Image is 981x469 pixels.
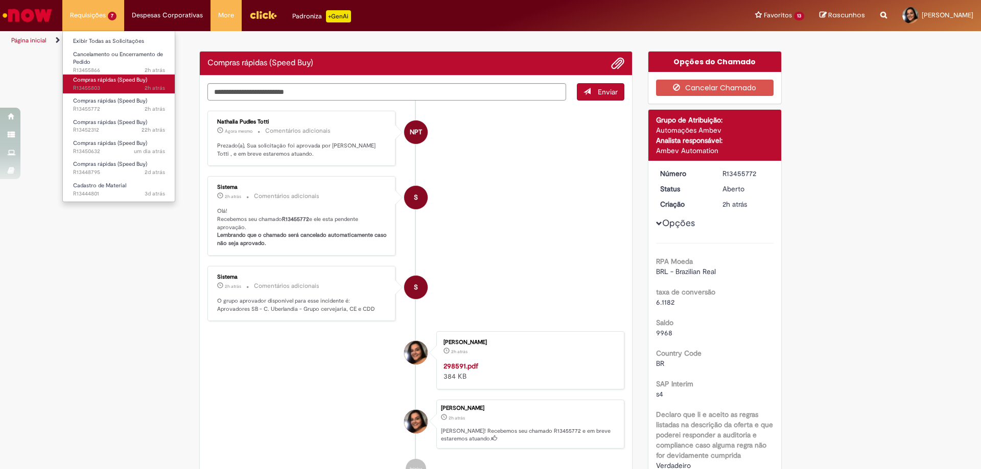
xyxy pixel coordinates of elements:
[145,105,165,113] time: 28/08/2025 08:35:50
[142,126,165,134] time: 27/08/2025 12:59:34
[217,184,387,190] div: Sistema
[225,128,252,134] span: Agora mesmo
[449,415,465,421] span: 2h atrás
[217,274,387,280] div: Sistema
[73,51,163,66] span: Cancelamento ou Encerramento de Pedido
[656,379,693,388] b: SAP Interim
[73,84,165,92] span: R13455803
[145,190,165,198] span: 3d atrás
[722,184,770,194] div: Aberto
[63,95,175,114] a: Aberto R13455772 : Compras rápidas (Speed Buy)
[218,10,234,20] span: More
[656,298,674,307] span: 6.1182
[134,147,165,155] time: 27/08/2025 07:44:46
[207,59,313,68] h2: Compras rápidas (Speed Buy) Histórico de tíquete
[73,160,147,168] span: Compras rápidas (Speed Buy)
[217,207,387,248] p: Olá! Recebemos seu chamado e ele esta pendente aprovação.
[443,361,614,381] div: 384 KB
[656,359,664,368] span: BR
[611,57,624,70] button: Adicionar anexos
[722,200,747,209] time: 28/08/2025 08:35:48
[63,117,175,136] a: Aberto R13452312 : Compras rápidas (Speed Buy)
[722,168,770,179] div: R13455772
[648,52,782,72] div: Opções do Chamado
[62,31,175,202] ul: Requisições
[598,87,618,96] span: Enviar
[656,115,774,125] div: Grupo de Atribuição:
[722,199,770,209] div: 28/08/2025 08:35:48
[265,127,331,135] small: Comentários adicionais
[652,168,715,179] dt: Número
[225,193,241,200] time: 28/08/2025 08:36:00
[73,147,165,156] span: R13450632
[414,185,418,210] span: S
[282,215,309,223] b: R13455772
[656,267,716,276] span: BRL - Brazilian Real
[451,349,468,355] time: 28/08/2025 08:35:40
[404,410,428,433] div: Ariane Piccolo Gussi
[820,11,865,20] a: Rascunhos
[73,76,147,84] span: Compras rápidas (Speed Buy)
[577,83,624,101] button: Enviar
[145,168,165,176] span: 2d atrás
[134,147,165,155] span: um dia atrás
[414,275,418,300] span: S
[326,10,351,22] p: +GenAi
[73,139,147,147] span: Compras rápidas (Speed Buy)
[451,349,468,355] span: 2h atrás
[225,283,241,289] span: 2h atrás
[145,105,165,113] span: 2h atrás
[656,135,774,145] div: Analista responsável:
[254,282,319,290] small: Comentários adicionais
[656,80,774,96] button: Cancelar Chamado
[63,159,175,178] a: Aberto R13448795 : Compras rápidas (Speed Buy)
[794,12,804,20] span: 13
[145,66,165,74] span: 2h atrás
[656,410,773,460] b: Declaro que li e aceito as regras listadas na descrição da oferta e que poderei responder a audit...
[443,361,478,371] strong: 298591.pdf
[410,120,422,144] span: NPT
[217,142,387,158] p: Prezado(a), Sua solicitação foi aprovada por [PERSON_NAME] Totti , e em breve estaremos atuando.
[142,126,165,134] span: 22h atrás
[441,427,619,443] p: [PERSON_NAME]! Recebemos seu chamado R13455772 e em breve estaremos atuando.
[207,400,624,449] li: Ariane Piccolo Gussi
[8,31,646,50] ul: Trilhas de página
[443,339,614,345] div: [PERSON_NAME]
[449,415,465,421] time: 28/08/2025 08:35:48
[249,7,277,22] img: click_logo_yellow_360x200.png
[254,192,319,201] small: Comentários adicionais
[217,119,387,125] div: Nathalia Pudles Totti
[656,257,693,266] b: RPA Moeda
[656,389,663,399] span: s4
[73,126,165,134] span: R13452312
[70,10,106,20] span: Requisições
[656,145,774,156] div: Ambev Automation
[292,10,351,22] div: Padroniza
[656,125,774,135] div: Automações Ambev
[73,97,147,105] span: Compras rápidas (Speed Buy)
[73,105,165,113] span: R13455772
[656,349,702,358] b: Country Code
[145,66,165,74] time: 28/08/2025 08:48:55
[922,11,973,19] span: [PERSON_NAME]
[73,118,147,126] span: Compras rápidas (Speed Buy)
[652,184,715,194] dt: Status
[73,182,126,189] span: Cadastro de Material
[145,84,165,92] time: 28/08/2025 08:40:32
[404,186,428,209] div: System
[764,10,792,20] span: Favoritos
[11,36,46,44] a: Página inicial
[63,36,175,47] a: Exibir Todas as Solicitações
[1,5,54,26] img: ServiceNow
[73,168,165,177] span: R13448795
[145,190,165,198] time: 25/08/2025 14:58:20
[722,200,747,209] span: 2h atrás
[132,10,203,20] span: Despesas Corporativas
[73,190,165,198] span: R13444801
[652,199,715,209] dt: Criação
[73,66,165,75] span: R13455866
[225,128,252,134] time: 28/08/2025 10:56:18
[225,193,241,200] span: 2h atrás
[656,328,672,337] span: 9968
[145,168,165,176] time: 26/08/2025 14:47:06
